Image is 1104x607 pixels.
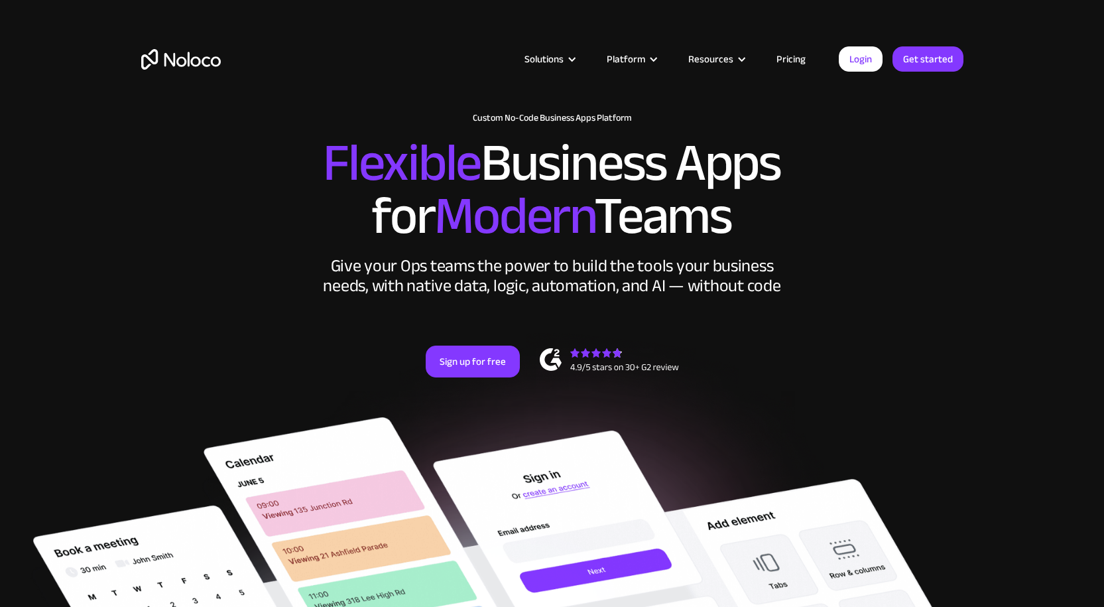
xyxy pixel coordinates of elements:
[141,137,963,243] h2: Business Apps for Teams
[760,50,822,68] a: Pricing
[426,346,520,377] a: Sign up for free
[508,50,590,68] div: Solutions
[141,49,221,70] a: home
[320,256,784,296] div: Give your Ops teams the power to build the tools your business needs, with native data, logic, au...
[672,50,760,68] div: Resources
[434,167,594,265] span: Modern
[590,50,672,68] div: Platform
[323,113,481,212] span: Flexible
[524,50,564,68] div: Solutions
[607,50,645,68] div: Platform
[688,50,733,68] div: Resources
[839,46,883,72] a: Login
[892,46,963,72] a: Get started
